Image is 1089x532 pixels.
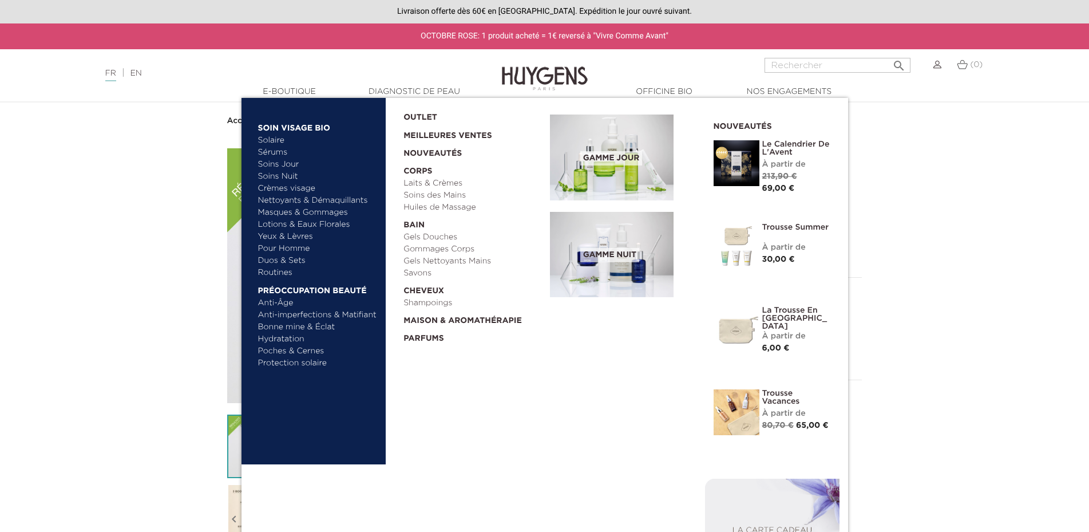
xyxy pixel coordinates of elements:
[258,159,378,171] a: Soins Jour
[258,255,378,267] a: Duos & Sets
[403,202,542,214] a: Huiles de Massage
[403,243,542,255] a: Gommages Corps
[403,160,542,178] a: Corps
[762,223,831,231] a: Trousse Summer
[403,267,542,279] a: Savons
[580,248,639,262] span: Gamme nuit
[258,171,367,183] a: Soins Nuit
[762,159,831,171] div: À partir de
[403,142,542,160] a: Nouveautés
[258,207,378,219] a: Masques & Gommages
[502,48,588,92] img: Huygens
[762,389,831,405] a: Trousse Vacances
[258,231,378,243] a: Yeux & Lèvres
[765,58,910,73] input: Rechercher
[232,86,347,98] a: E-Boutique
[258,267,378,279] a: Routines
[258,279,378,297] a: Préoccupation beauté
[105,69,116,81] a: FR
[580,151,642,165] span: Gamme jour
[714,306,759,352] img: La Trousse en Coton
[550,115,696,200] a: Gamme jour
[762,421,794,429] span: 80,70 €
[227,415,291,478] img: Le Booster - Soin Cils & Sourcils
[258,183,378,195] a: Crèmes visage
[550,212,674,298] img: routine_nuit_banner.jpg
[403,214,542,231] a: Bain
[227,116,259,125] a: Accueil
[100,66,445,80] div: |
[714,118,831,132] h2: Nouveautés
[403,106,532,124] a: OUTLET
[762,242,831,254] div: À partir de
[258,135,378,147] a: Solaire
[403,279,542,297] a: Cheveux
[258,219,378,231] a: Lotions & Eaux Florales
[403,178,542,190] a: Laits & Crèmes
[762,172,797,180] span: 213,90 €
[607,86,722,98] a: Officine Bio
[258,345,378,357] a: Poches & Cernes
[258,116,378,135] a: Soin Visage Bio
[762,140,831,156] a: Le Calendrier de L'Avent
[762,306,831,330] a: La Trousse en [GEOGRAPHIC_DATA]
[258,321,378,333] a: Bonne mine & Éclat
[130,69,141,77] a: EN
[403,190,542,202] a: Soins des Mains
[258,309,378,321] a: Anti-imperfections & Matifiant
[258,297,378,309] a: Anti-Âge
[258,147,378,159] a: Sérums
[892,56,906,69] i: 
[403,327,542,345] a: Parfums
[714,389,759,435] img: La Trousse vacances
[796,421,829,429] span: 65,00 €
[714,140,759,186] img: Le Calendrier de L'Avent
[762,255,795,263] span: 30,00 €
[258,357,378,369] a: Protection solaire
[403,309,542,327] a: Maison & Aromathérapie
[403,297,542,309] a: Shampoings
[403,255,542,267] a: Gels Nettoyants Mains
[258,333,378,345] a: Hydratation
[227,117,257,125] strong: Accueil
[762,184,795,192] span: 69,00 €
[258,195,378,207] a: Nettoyants & Démaquillants
[550,212,696,298] a: Gamme nuit
[258,243,378,255] a: Pour Homme
[970,61,983,69] span: (0)
[889,54,909,70] button: 
[403,231,542,243] a: Gels Douches
[732,86,846,98] a: Nos engagements
[762,330,831,342] div: À partir de
[357,86,472,98] a: Diagnostic de peau
[762,344,790,352] span: 6,00 €
[403,124,532,142] a: Meilleures Ventes
[714,223,759,269] img: Trousse Summer
[762,408,831,420] div: À partir de
[550,115,674,200] img: routine_jour_banner.jpg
